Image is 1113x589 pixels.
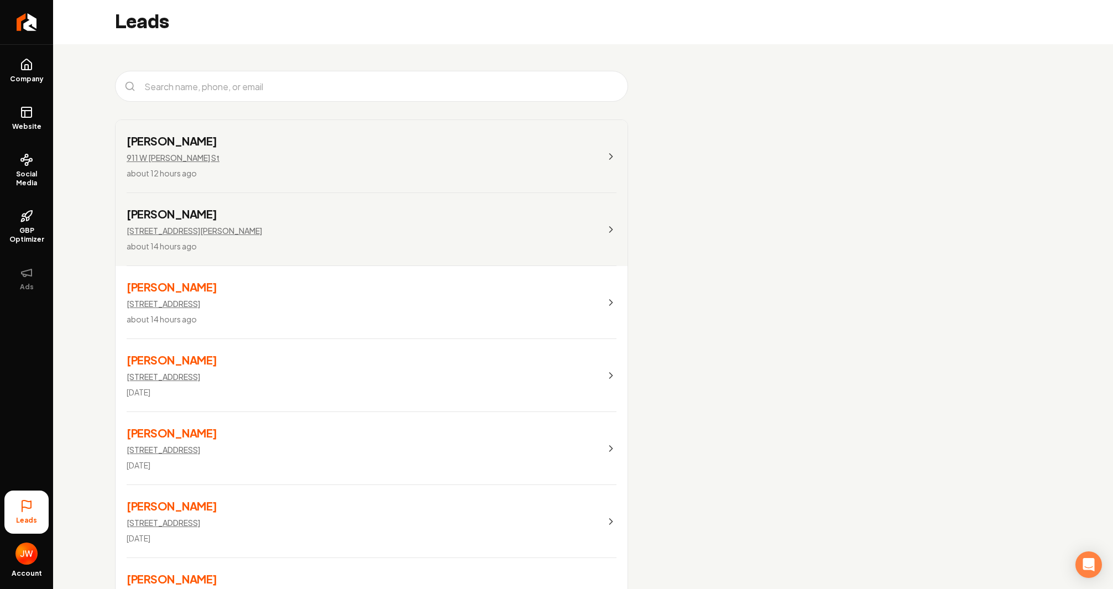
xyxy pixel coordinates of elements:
[127,225,262,236] p: [STREET_ADDRESS][PERSON_NAME]
[127,517,200,528] p: [STREET_ADDRESS]
[127,371,200,382] p: [STREET_ADDRESS]
[8,122,46,131] span: Website
[15,538,38,565] button: Open user button
[116,120,628,193] a: [PERSON_NAME]911 W [PERSON_NAME] Stabout 12 hours ago
[1075,551,1102,578] div: Open Intercom Messenger
[116,193,628,266] a: [PERSON_NAME][STREET_ADDRESS][PERSON_NAME]about 14 hours ago
[15,543,38,565] img: John Williams
[4,257,49,300] button: Ads
[115,11,169,33] h2: Leads
[138,73,623,100] input: Search name, phone, or email
[127,152,220,163] p: 911 W [PERSON_NAME] St
[4,97,49,140] a: Website
[4,201,49,253] a: GBP Optimizer
[4,144,49,196] a: Social Media
[127,298,200,309] p: [STREET_ADDRESS]
[127,352,217,368] h3: [PERSON_NAME]
[12,569,42,578] span: Account
[127,498,217,514] h3: [PERSON_NAME]
[4,49,49,92] a: Company
[127,241,197,251] span: about 14 hours ago
[127,533,150,543] span: [DATE]
[127,206,262,222] h3: [PERSON_NAME]
[127,314,197,324] span: about 14 hours ago
[127,279,217,295] h3: [PERSON_NAME]
[127,168,197,178] span: about 12 hours ago
[127,133,220,149] h3: [PERSON_NAME]
[15,283,38,291] span: Ads
[127,444,200,455] p: [STREET_ADDRESS]
[4,226,49,244] span: GBP Optimizer
[127,571,217,587] h3: [PERSON_NAME]
[127,425,217,441] h3: [PERSON_NAME]
[6,75,48,84] span: Company
[116,412,628,485] a: [PERSON_NAME][STREET_ADDRESS][DATE]
[127,460,150,470] span: [DATE]
[116,266,628,339] a: [PERSON_NAME][STREET_ADDRESS]about 14 hours ago
[116,485,628,558] a: [PERSON_NAME][STREET_ADDRESS][DATE]
[17,13,37,31] img: Rebolt Logo
[127,387,150,397] span: [DATE]
[116,339,628,412] a: [PERSON_NAME][STREET_ADDRESS][DATE]
[4,170,49,187] span: Social Media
